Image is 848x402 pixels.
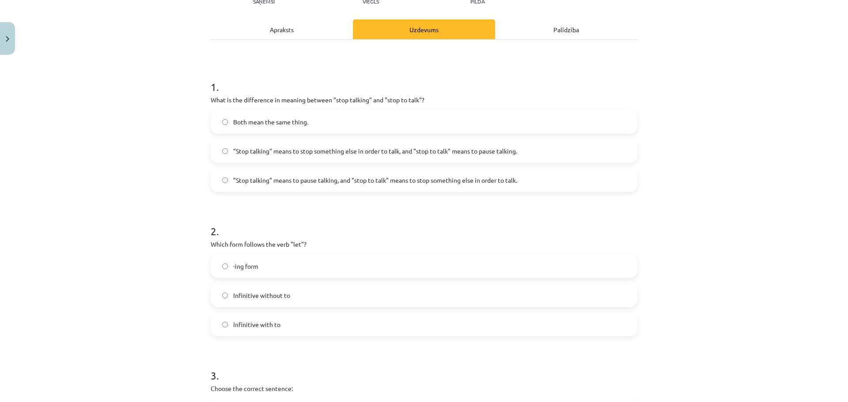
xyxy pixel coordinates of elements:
p: What is the difference in meaning between "stop talking" and "stop to talk"? [211,95,637,105]
span: Both mean the same thing. [233,117,308,127]
span: "Stop talking" means to stop something else in order to talk, and "stop to talk" means to pause t... [233,147,517,156]
h1: 1 . [211,65,637,93]
div: Palīdzība [495,19,637,39]
span: -ing form [233,262,258,271]
input: Infinitive with to [222,322,228,327]
h1: 2 . [211,210,637,237]
div: Apraksts [211,19,353,39]
input: "Stop talking" means to stop something else in order to talk, and "stop to talk" means to pause t... [222,148,228,154]
div: Uzdevums [353,19,495,39]
h1: 3 . [211,354,637,381]
span: Infinitive without to [233,291,290,300]
input: Both mean the same thing. [222,119,228,125]
span: "Stop talking" means to pause talking, and "stop to talk" means to stop something else in order t... [233,176,517,185]
p: Which form follows the verb "let"? [211,240,637,249]
input: "Stop talking" means to pause talking, and "stop to talk" means to stop something else in order t... [222,177,228,183]
input: -ing form [222,263,228,269]
img: icon-close-lesson-0947bae3869378f0d4975bcd49f059093ad1ed9edebbc8119c70593378902aed.svg [6,36,9,42]
span: Infinitive with to [233,320,280,329]
input: Infinitive without to [222,293,228,298]
p: Choose the correct sentence: [211,384,637,393]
